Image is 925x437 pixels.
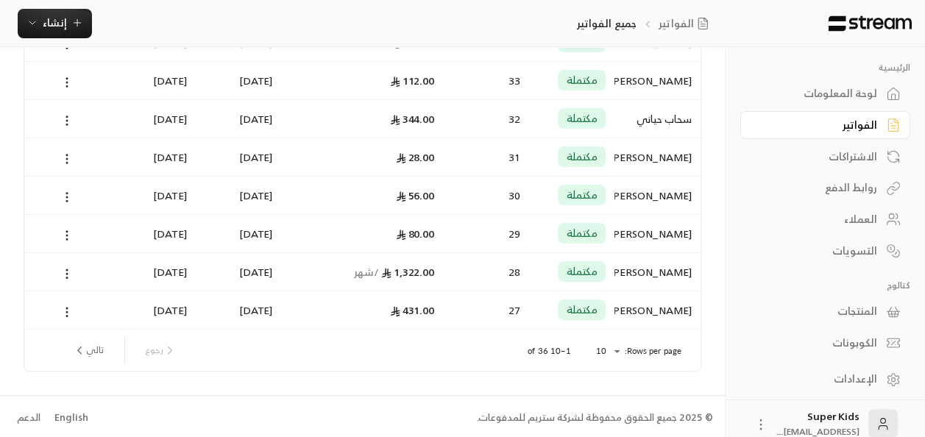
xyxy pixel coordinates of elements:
[205,253,273,291] div: [DATE]
[452,291,520,329] div: 27
[118,253,187,291] div: [DATE]
[567,302,598,317] span: مكتملة
[759,372,877,386] div: الإعدادات
[452,100,520,138] div: 32
[567,188,598,202] span: مكتملة
[452,62,520,99] div: 33
[740,205,910,234] a: العملاء
[759,335,877,350] div: الكوبونات
[205,100,273,138] div: [DATE]
[118,215,187,252] div: [DATE]
[477,411,713,425] div: © 2025 جميع الحقوق محفوظة لشركة ستريم للمدفوعات.
[623,291,692,329] div: [PERSON_NAME]
[740,365,910,394] a: الإعدادات
[290,253,434,291] div: 1,322.00
[740,174,910,202] a: روابط الدفع
[12,405,45,431] a: الدعم
[452,215,520,252] div: 29
[567,264,598,279] span: مكتملة
[740,111,910,140] a: الفواتير
[740,62,910,74] p: الرئيسية
[18,9,92,38] button: إنشاء
[576,16,714,31] nav: breadcrumb
[567,111,598,126] span: مكتملة
[118,138,187,176] div: [DATE]
[118,177,187,214] div: [DATE]
[567,226,598,241] span: مكتملة
[759,118,877,132] div: الفواتير
[290,291,434,329] div: 431.00
[759,304,877,319] div: المنتجات
[623,138,692,176] div: [PERSON_NAME]
[290,100,434,138] div: 344.00
[623,215,692,252] div: [PERSON_NAME]
[567,73,598,88] span: مكتملة
[452,253,520,291] div: 28
[290,138,434,176] div: 28.00
[43,13,67,32] span: إنشاء
[759,244,877,258] div: التسويات
[740,280,910,291] p: كتالوج
[623,62,692,99] div: [PERSON_NAME]
[205,215,273,252] div: [DATE]
[205,177,273,214] div: [DATE]
[118,62,187,99] div: [DATE]
[759,149,877,164] div: الاشتراكات
[576,16,637,31] p: جميع الفواتير
[624,345,681,357] p: Rows per page:
[290,62,434,99] div: 112.00
[759,180,877,195] div: روابط الدفع
[740,297,910,326] a: المنتجات
[205,62,273,99] div: [DATE]
[205,138,273,176] div: [DATE]
[54,411,88,425] div: English
[740,236,910,265] a: التسويات
[659,16,715,31] a: الفواتير
[567,35,598,49] span: مكتملة
[205,291,273,329] div: [DATE]
[354,263,380,281] span: / شهر
[623,253,692,291] div: [PERSON_NAME]
[67,338,110,363] button: next page
[827,15,913,32] img: Logo
[759,212,877,227] div: العملاء
[528,345,571,357] p: 1–10 of 36
[740,142,910,171] a: الاشتراكات
[740,329,910,358] a: الكوبونات
[589,342,624,360] div: 10
[623,177,692,214] div: [PERSON_NAME]
[452,177,520,214] div: 30
[118,100,187,138] div: [DATE]
[623,100,692,138] div: سحاب حياني
[452,138,520,176] div: 31
[740,79,910,108] a: لوحة المعلومات
[290,177,434,214] div: 56.00
[290,215,434,252] div: 80.00
[759,86,877,101] div: لوحة المعلومات
[118,291,187,329] div: [DATE]
[567,149,598,164] span: مكتملة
